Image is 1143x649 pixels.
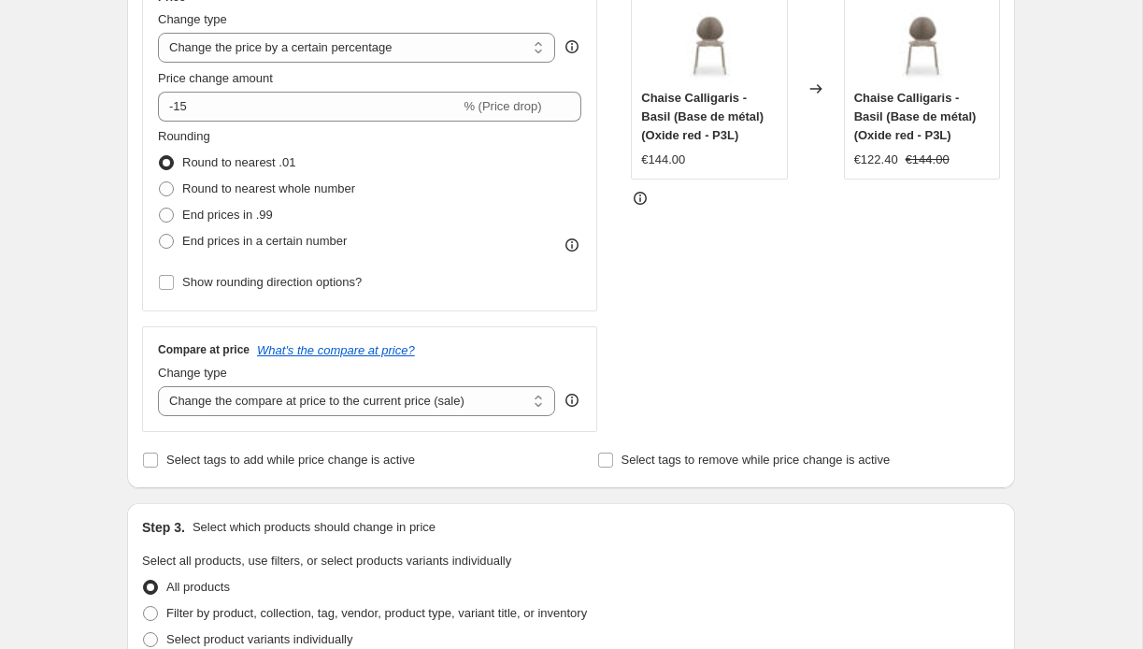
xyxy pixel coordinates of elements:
[906,151,950,169] strike: €144.00
[622,453,891,467] span: Select tags to remove while price change is active
[182,208,273,222] span: End prices in .99
[884,8,959,83] img: 24212_80x.jpg
[182,155,295,169] span: Round to nearest .01
[158,342,250,357] h3: Compare at price
[641,151,685,169] div: €144.00
[158,129,210,143] span: Rounding
[182,181,355,195] span: Round to nearest whole number
[158,12,227,26] span: Change type
[854,151,898,169] div: €122.40
[158,92,460,122] input: -15
[641,91,764,142] span: Chaise Calligaris - Basil (Base de métal) (Oxide red - P3L)
[182,275,362,289] span: Show rounding direction options?
[257,343,415,357] button: What's the compare at price?
[854,91,977,142] span: Chaise Calligaris - Basil (Base de métal) (Oxide red - P3L)
[563,391,581,410] div: help
[158,71,273,85] span: Price change amount
[464,99,541,113] span: % (Price drop)
[563,37,581,56] div: help
[142,554,511,568] span: Select all products, use filters, or select products variants individually
[182,234,347,248] span: End prices in a certain number
[142,518,185,537] h2: Step 3.
[166,632,352,646] span: Select product variants individually
[166,453,415,467] span: Select tags to add while price change is active
[158,366,227,380] span: Change type
[672,8,747,83] img: 24212_80x.jpg
[166,580,230,594] span: All products
[166,606,587,620] span: Filter by product, collection, tag, vendor, product type, variant title, or inventory
[193,518,436,537] p: Select which products should change in price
